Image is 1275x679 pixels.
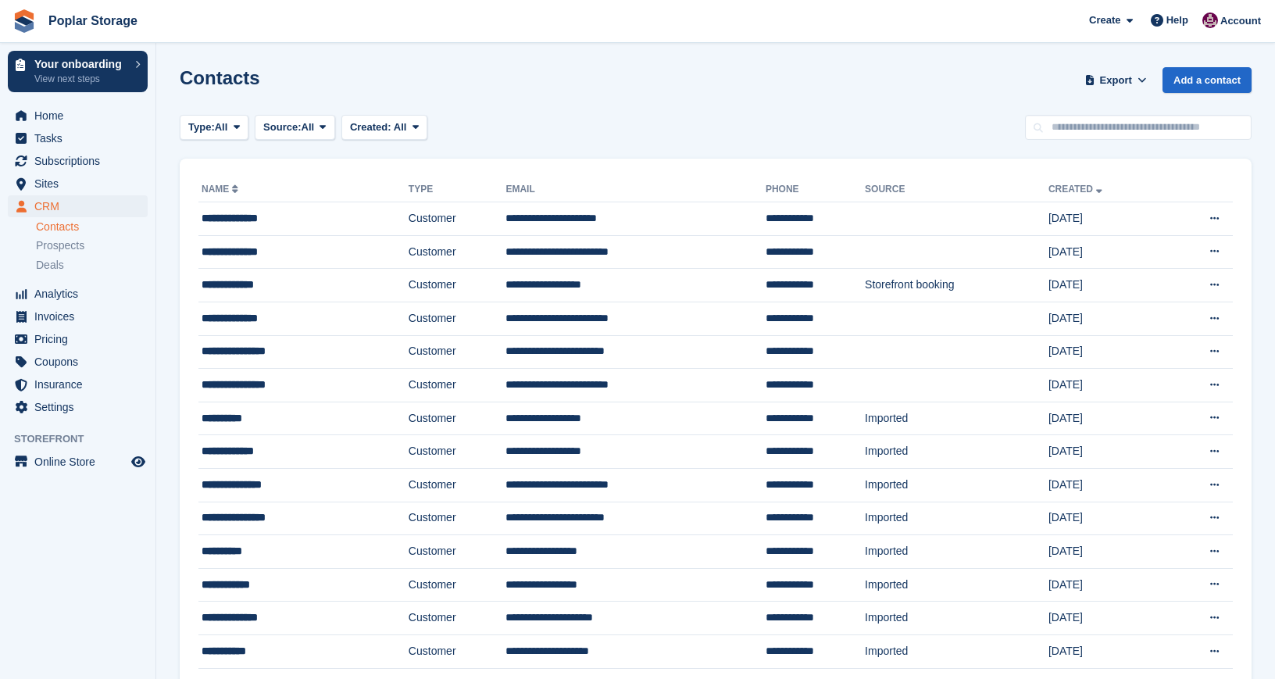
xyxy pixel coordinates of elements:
[341,115,427,141] button: Created: All
[1100,73,1132,88] span: Export
[34,127,128,149] span: Tasks
[36,257,148,273] a: Deals
[865,535,1048,569] td: Imported
[865,602,1048,635] td: Imported
[409,202,506,236] td: Customer
[8,451,148,473] a: menu
[409,568,506,602] td: Customer
[8,127,148,149] a: menu
[8,51,148,92] a: Your onboarding View next steps
[1048,634,1166,668] td: [DATE]
[34,72,127,86] p: View next steps
[42,8,144,34] a: Poplar Storage
[12,9,36,33] img: stora-icon-8386f47178a22dfd0bd8f6a31ec36ba5ce8667c1dd55bd0f319d3a0aa187defe.svg
[129,452,148,471] a: Preview store
[350,121,391,133] span: Created:
[8,306,148,327] a: menu
[34,306,128,327] span: Invoices
[34,105,128,127] span: Home
[1048,435,1166,469] td: [DATE]
[34,173,128,195] span: Sites
[215,120,228,135] span: All
[202,184,241,195] a: Name
[1202,13,1218,28] img: Kat Palmer
[180,115,248,141] button: Type: All
[263,120,301,135] span: Source:
[409,468,506,502] td: Customer
[8,195,148,217] a: menu
[1048,502,1166,535] td: [DATE]
[180,67,260,88] h1: Contacts
[1081,67,1150,93] button: Export
[1048,235,1166,269] td: [DATE]
[1048,602,1166,635] td: [DATE]
[505,177,765,202] th: Email
[8,283,148,305] a: menu
[36,238,84,253] span: Prospects
[34,396,128,418] span: Settings
[36,238,148,254] a: Prospects
[865,502,1048,535] td: Imported
[1220,13,1261,29] span: Account
[409,177,506,202] th: Type
[409,502,506,535] td: Customer
[302,120,315,135] span: All
[1162,67,1252,93] a: Add a contact
[409,535,506,569] td: Customer
[8,373,148,395] a: menu
[34,351,128,373] span: Coupons
[1048,369,1166,402] td: [DATE]
[766,177,865,202] th: Phone
[865,568,1048,602] td: Imported
[1048,535,1166,569] td: [DATE]
[8,328,148,350] a: menu
[1048,302,1166,335] td: [DATE]
[865,435,1048,469] td: Imported
[409,435,506,469] td: Customer
[394,121,407,133] span: All
[1048,335,1166,369] td: [DATE]
[34,451,128,473] span: Online Store
[8,396,148,418] a: menu
[1048,202,1166,236] td: [DATE]
[409,269,506,302] td: Customer
[34,373,128,395] span: Insurance
[34,195,128,217] span: CRM
[409,335,506,369] td: Customer
[36,258,64,273] span: Deals
[34,59,127,70] p: Your onboarding
[1166,13,1188,28] span: Help
[14,431,155,447] span: Storefront
[409,602,506,635] td: Customer
[865,468,1048,502] td: Imported
[865,177,1048,202] th: Source
[865,402,1048,435] td: Imported
[36,220,148,234] a: Contacts
[8,351,148,373] a: menu
[34,150,128,172] span: Subscriptions
[409,302,506,335] td: Customer
[34,283,128,305] span: Analytics
[188,120,215,135] span: Type:
[409,235,506,269] td: Customer
[409,402,506,435] td: Customer
[409,634,506,668] td: Customer
[1048,568,1166,602] td: [DATE]
[1048,468,1166,502] td: [DATE]
[8,150,148,172] a: menu
[8,105,148,127] a: menu
[255,115,335,141] button: Source: All
[1048,184,1105,195] a: Created
[865,634,1048,668] td: Imported
[8,173,148,195] a: menu
[34,328,128,350] span: Pricing
[1089,13,1120,28] span: Create
[1048,402,1166,435] td: [DATE]
[1048,269,1166,302] td: [DATE]
[865,269,1048,302] td: Storefront booking
[409,369,506,402] td: Customer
